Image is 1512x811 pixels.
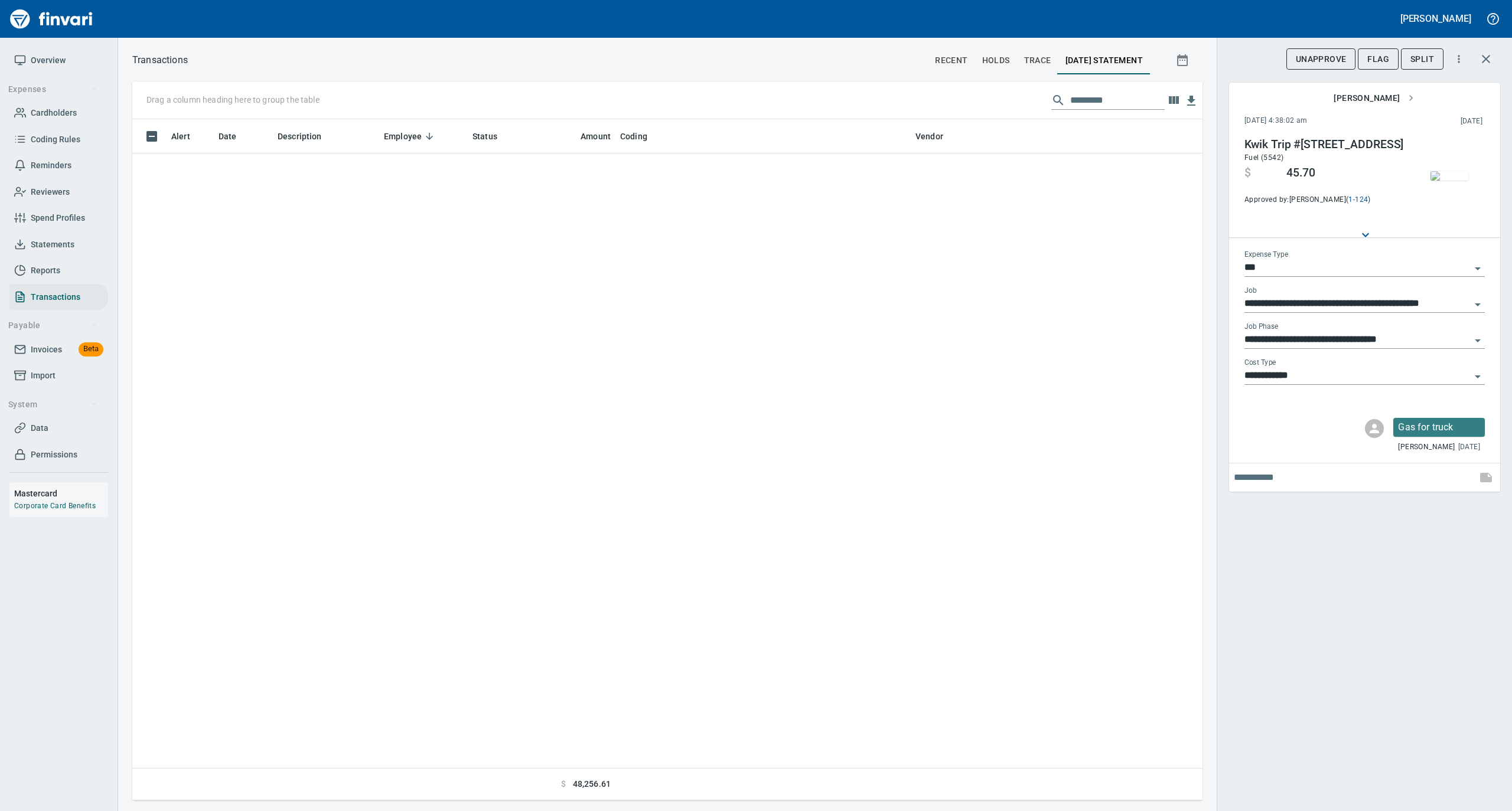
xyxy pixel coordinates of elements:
span: Payable [8,318,97,333]
span: Status [472,129,497,143]
label: Cost Type [1244,359,1276,367]
span: Flag [1367,52,1389,67]
label: Job Phase [1244,323,1278,331]
a: Statements [9,231,108,258]
a: Data [9,415,108,442]
span: Fuel (5542) [1244,153,1283,162]
span: recent [935,53,967,68]
a: Reminders [9,152,108,179]
span: Cardholders [31,106,77,120]
span: Date [219,129,252,143]
span: Overview [31,53,66,68]
span: holds [982,53,1010,68]
button: Choose columns to display [1165,91,1182,109]
span: Reports [31,263,60,278]
div: Click for options [1393,418,1485,437]
span: Coding [620,129,647,143]
span: UnApprove [1296,52,1347,67]
label: Expense Type [1244,251,1288,259]
span: Coding [620,129,663,143]
span: Employee [384,129,437,143]
span: Status [472,129,513,143]
a: Spend Profiles [9,205,108,231]
span: $ [1244,166,1251,180]
button: Open [1469,296,1486,313]
button: [PERSON_NAME] [1329,87,1419,109]
span: Permissions [31,447,77,462]
a: InvoicesBeta [9,336,108,363]
button: Split [1401,48,1443,70]
span: Reviewers [31,185,70,200]
button: Expenses [4,79,102,100]
button: Open [1469,260,1486,277]
a: Overview [9,47,108,74]
label: Job [1244,287,1257,295]
span: Expenses [8,82,97,97]
button: Flag [1358,48,1399,70]
span: Amount [581,129,611,143]
span: Spend Profiles [31,211,85,225]
span: Split [1410,52,1434,67]
img: receipts%2Fmarketjohnson%2F2025-08-12%2FDYli0365UTUxtk1vV2poZ4b4vnv1__cXUZ6Q7rUYmtbELYMwey_thumb.jpg [1430,171,1468,181]
span: trace [1024,53,1051,68]
p: Gas for truck [1398,420,1480,434]
span: 45.70 [1286,166,1315,180]
a: Transactions [9,284,108,310]
span: [PERSON_NAME] [1334,91,1414,106]
span: [DATE] Statement [1065,53,1143,68]
a: Import [9,362,108,389]
span: [PERSON_NAME] [1398,442,1455,453]
span: Vendor [915,129,943,143]
a: Corporate Card Benefits [14,502,96,510]
span: [DATE] [1458,442,1480,453]
a: Permissions [9,442,108,468]
span: Vendor [915,129,959,143]
span: This charge was settled by the merchant and appears on the 2025/08/16 statement. [1384,116,1482,127]
span: 48,256.61 [573,778,611,790]
button: Open [1469,368,1486,385]
button: Download Table [1182,92,1200,110]
button: More [1446,46,1472,72]
p: Drag a column heading here to group the table [146,94,320,106]
span: Alert [171,129,190,143]
img: Finvari [7,5,96,33]
button: System [4,394,102,416]
span: Data [31,421,48,436]
span: Description [278,129,337,143]
span: Beta [79,342,103,356]
span: Transactions [31,290,80,305]
h5: [PERSON_NAME] [1400,12,1471,25]
a: Cardholders [9,100,108,126]
h4: Kwik Trip #[STREET_ADDRESS] [1244,138,1405,152]
span: Import [31,368,56,383]
span: Description [278,129,322,143]
span: Employee [384,129,422,143]
span: This records your note into the expense. If you would like to send a message to an employee inste... [1472,463,1500,492]
button: Open [1469,332,1486,349]
a: Reviewers [9,179,108,205]
a: Reports [9,257,108,284]
span: System [8,397,97,412]
span: Reminders [31,158,71,173]
button: UnApprove [1286,48,1356,70]
span: [DATE] 4:38:02 am [1244,115,1384,127]
span: Statements [31,237,74,252]
span: Alert [171,129,206,143]
a: 1-124 [1348,195,1368,204]
button: Payable [4,315,102,336]
button: Show transactions within a particular date range [1165,46,1203,74]
span: Date [219,129,237,143]
p: Transactions [132,53,188,67]
span: Coding Rules [31,132,80,147]
span: $ [561,778,566,790]
span: Approved by: [PERSON_NAME] ( ) [1244,194,1405,206]
a: Coding Rules [9,126,108,153]
span: Invoices [31,342,62,357]
button: [PERSON_NAME] [1397,9,1474,28]
span: Amount [565,129,611,143]
nav: breadcrumb [132,53,188,67]
h6: Mastercard [14,487,108,500]
button: Close transaction [1472,45,1500,73]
